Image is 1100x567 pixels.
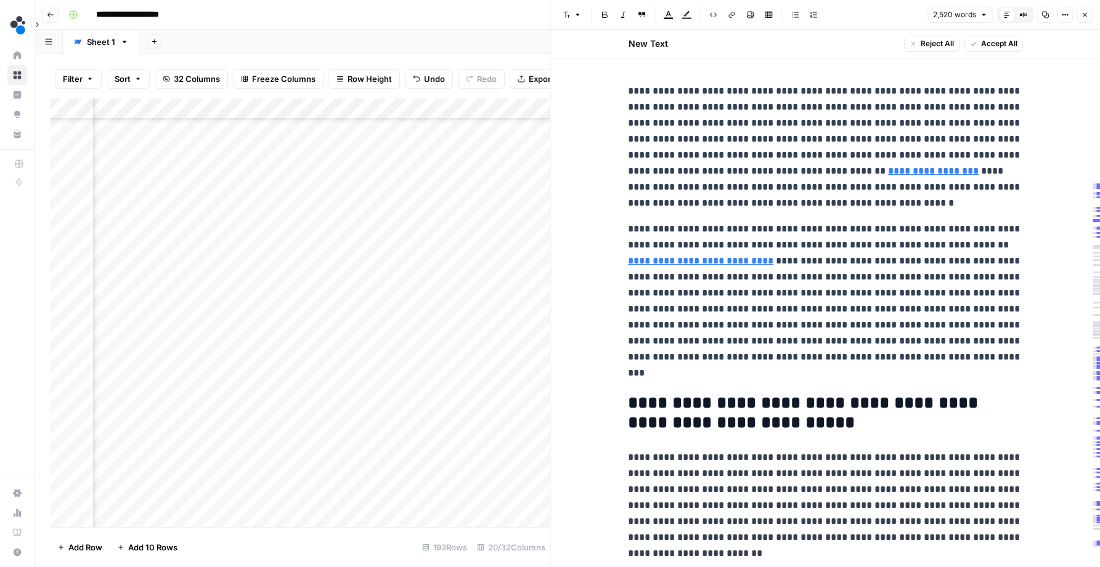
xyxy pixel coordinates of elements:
[7,85,27,105] a: Insights
[128,541,177,553] span: Add 10 Rows
[927,7,993,23] button: 2,520 words
[980,38,1017,49] span: Accept All
[7,65,27,85] a: Browse
[252,73,316,85] span: Freeze Columns
[348,73,392,85] span: Row Height
[7,483,27,503] a: Settings
[903,36,959,52] button: Reject All
[68,541,102,553] span: Add Row
[477,73,497,85] span: Redo
[63,73,83,85] span: Filter
[115,73,131,85] span: Sort
[7,503,27,523] a: Usage
[933,9,976,20] span: 2,520 words
[7,46,27,65] a: Home
[328,69,400,89] button: Row Height
[7,10,27,41] button: Workspace: spot.ai
[458,69,505,89] button: Redo
[55,69,102,89] button: Filter
[174,73,220,85] span: 32 Columns
[107,69,150,89] button: Sort
[964,36,1022,52] button: Accept All
[417,537,472,557] div: 193 Rows
[405,69,453,89] button: Undo
[233,69,324,89] button: Freeze Columns
[50,537,110,557] button: Add Row
[472,537,550,557] div: 20/32 Columns
[7,124,27,144] a: Your Data
[63,30,139,54] a: Sheet 1
[7,523,27,542] a: Learning Hub
[155,69,228,89] button: 32 Columns
[7,14,30,36] img: spot.ai Logo
[424,73,445,85] span: Undo
[7,105,27,124] a: Opportunities
[7,542,27,562] button: Help + Support
[628,38,667,50] h2: New Text
[920,38,953,49] span: Reject All
[87,36,115,48] div: Sheet 1
[510,69,581,89] button: Export CSV
[529,73,572,85] span: Export CSV
[110,537,185,557] button: Add 10 Rows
